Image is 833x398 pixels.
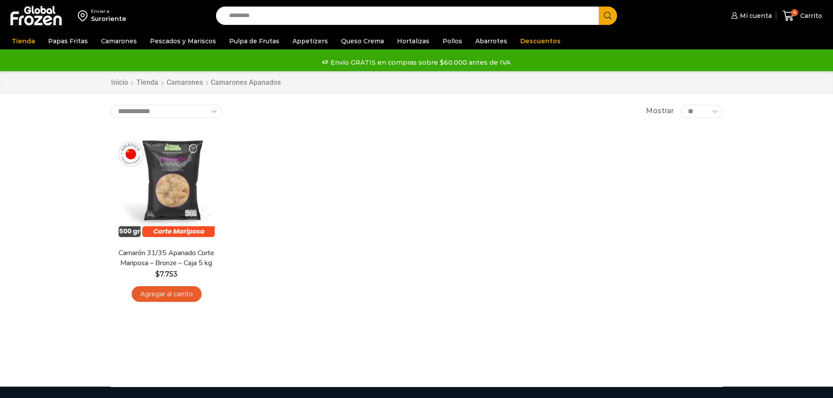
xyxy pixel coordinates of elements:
[791,9,798,16] span: 4
[225,33,284,49] a: Pulpa de Frutas
[111,78,129,88] a: Inicio
[44,33,92,49] a: Papas Fritas
[646,106,674,116] span: Mostrar
[155,270,160,278] span: $
[738,11,772,20] span: Mi cuenta
[91,14,126,23] div: Suroriente
[78,8,91,23] img: address-field-icon.svg
[471,33,512,49] a: Abarrotes
[7,33,39,49] a: Tienda
[729,7,772,24] a: Mi cuenta
[136,78,159,88] a: Tienda
[111,78,281,88] nav: Breadcrumb
[146,33,220,49] a: Pescados y Mariscos
[111,105,222,118] select: Pedido de la tienda
[337,33,388,49] a: Queso Crema
[91,8,126,14] div: Enviar a
[516,33,565,49] a: Descuentos
[781,6,824,26] a: 4 Carrito
[211,78,281,87] h1: Camarones Apanados
[132,286,202,302] a: Agregar al carrito: “Camarón 31/35 Apanado Corte Mariposa - Bronze - Caja 5 kg”
[155,270,178,278] bdi: 7.753
[438,33,467,49] a: Pollos
[97,33,141,49] a: Camarones
[798,11,822,20] span: Carrito
[599,7,617,25] button: Search button
[393,33,434,49] a: Hortalizas
[166,78,203,88] a: Camarones
[116,248,216,268] a: Camarón 31/35 Apanado Corte Mariposa – Bronze – Caja 5 kg
[288,33,332,49] a: Appetizers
